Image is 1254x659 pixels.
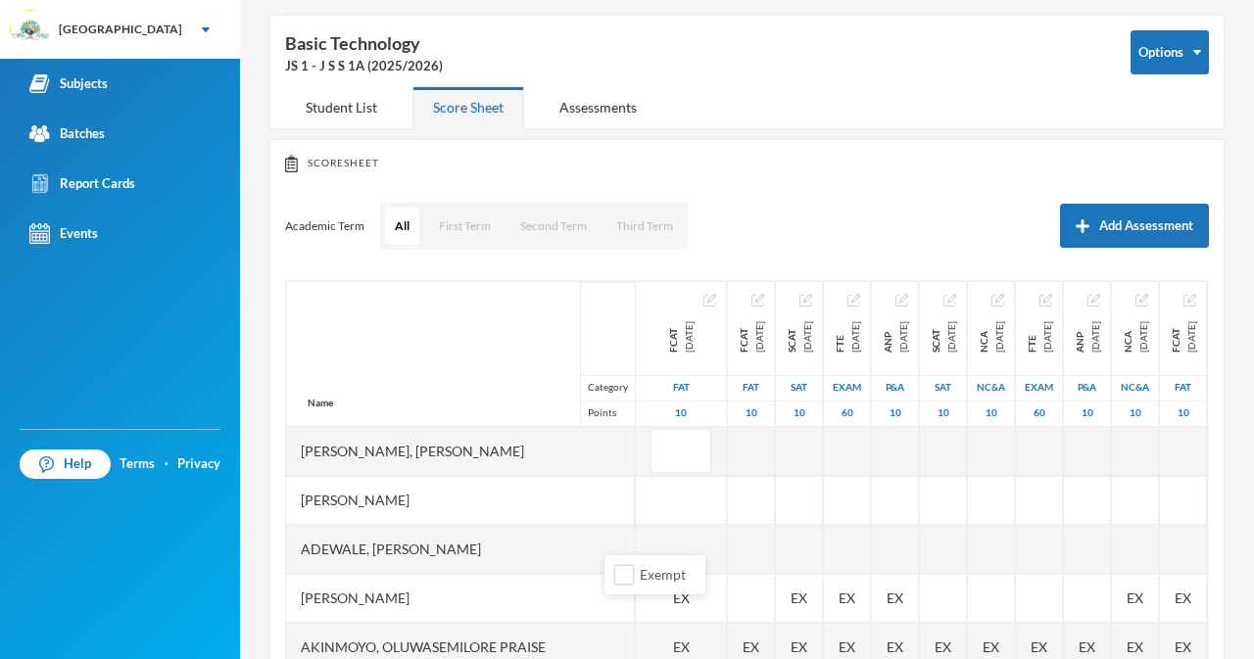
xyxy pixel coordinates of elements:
[1120,321,1135,353] span: NCA
[1175,588,1191,608] span: Student Exempted.
[285,30,1101,76] div: Basic Technology
[1127,588,1143,608] span: Student Exempted.
[1131,30,1209,74] button: Options
[983,636,999,657] span: Student Exempted.
[632,566,694,583] span: Exempt
[920,400,966,426] div: 10
[743,636,759,657] span: Student Exempted.
[1039,294,1052,306] img: edit
[887,636,903,657] span: Student Exempted.
[1160,400,1206,426] div: 10
[791,588,807,608] span: Student Exempted.
[976,321,991,353] span: NCA
[29,223,98,244] div: Events
[1072,321,1103,353] div: Assignment and Project
[1168,321,1199,353] div: First Continuous Assessment Test
[1031,636,1047,657] span: Student Exempted.
[580,375,635,400] div: Category
[286,427,635,476] div: [PERSON_NAME], [PERSON_NAME]
[839,588,855,608] span: Student Exempted.
[539,86,657,128] div: Assessments
[872,400,918,426] div: 10
[606,208,683,245] button: Third Term
[1087,292,1100,307] button: Edit Assessment
[285,218,364,234] p: Academic Term
[928,321,943,353] span: SCAT
[920,375,966,400] div: Second Assessment Test
[665,321,697,353] div: First Continuous Assessment Test
[1208,400,1254,426] div: 10
[1175,636,1191,657] span: Student Exempted.
[799,292,812,307] button: Edit Assessment
[636,400,726,426] div: 10
[1016,400,1062,426] div: 60
[29,123,105,144] div: Batches
[285,86,398,128] div: Student List
[880,321,911,353] div: Assignment and Project
[943,292,956,307] button: Edit Assessment
[895,294,908,306] img: edit
[895,292,908,307] button: Edit Assessment
[887,588,903,608] span: Student Exempted.
[991,294,1004,306] img: edit
[429,208,501,245] button: First Term
[177,454,220,474] a: Privacy
[943,294,956,306] img: edit
[286,525,635,574] div: Adewale, [PERSON_NAME]
[20,449,111,479] a: Help
[580,400,635,426] div: Points
[928,321,959,353] div: Second Continuous Assessment Test
[824,400,870,426] div: 60
[991,292,1004,307] button: Edit Assessment
[728,375,774,400] div: First Assessment Test
[776,375,822,400] div: Second Assessment Test
[751,292,764,307] button: Edit Assessment
[776,400,822,426] div: 10
[736,321,751,353] span: FCAT
[1208,375,1254,400] div: Second Assessment Test
[1060,204,1209,248] button: Add Assessment
[1168,321,1183,353] span: FCAT
[847,292,860,307] button: Edit Assessment
[1072,321,1087,353] span: ANP
[1024,321,1055,353] div: First Term Examination
[1183,292,1196,307] button: Edit Assessment
[29,173,135,194] div: Report Cards
[1120,321,1151,353] div: Note Check and Attendance
[832,321,847,353] span: FTE
[728,400,774,426] div: 10
[784,321,815,353] div: Second Continuous Assessment Test
[703,294,716,306] img: edit
[1112,375,1158,400] div: Notecheck And Attendance
[1087,294,1100,306] img: edit
[1160,375,1206,400] div: First Assessment Test
[665,321,681,353] span: FCAT
[872,375,918,400] div: Project And Assignment
[285,57,1101,76] div: JS 1 - J S S 1A (2025/2026)
[751,294,764,306] img: edit
[1183,294,1196,306] img: edit
[11,11,50,50] img: logo
[165,454,169,474] div: ·
[784,321,799,353] span: SCAT
[1064,400,1110,426] div: 10
[1016,375,1062,400] div: Examination
[880,321,895,353] span: ANP
[1135,294,1148,306] img: edit
[703,292,716,307] button: Edit Assessment
[1024,321,1039,353] span: FTE
[1135,292,1148,307] button: Edit Assessment
[1127,636,1143,657] span: Student Exempted.
[385,208,419,245] button: All
[510,208,597,245] button: Second Term
[285,155,1209,172] div: Scoresheet
[120,454,155,474] a: Terms
[29,73,108,94] div: Subjects
[59,21,182,38] div: [GEOGRAPHIC_DATA]
[673,636,690,657] span: Student Exempted.
[1039,292,1052,307] button: Edit Assessment
[799,294,812,306] img: edit
[1112,400,1158,426] div: 10
[968,400,1014,426] div: 10
[968,375,1014,400] div: Notecheck And Attendance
